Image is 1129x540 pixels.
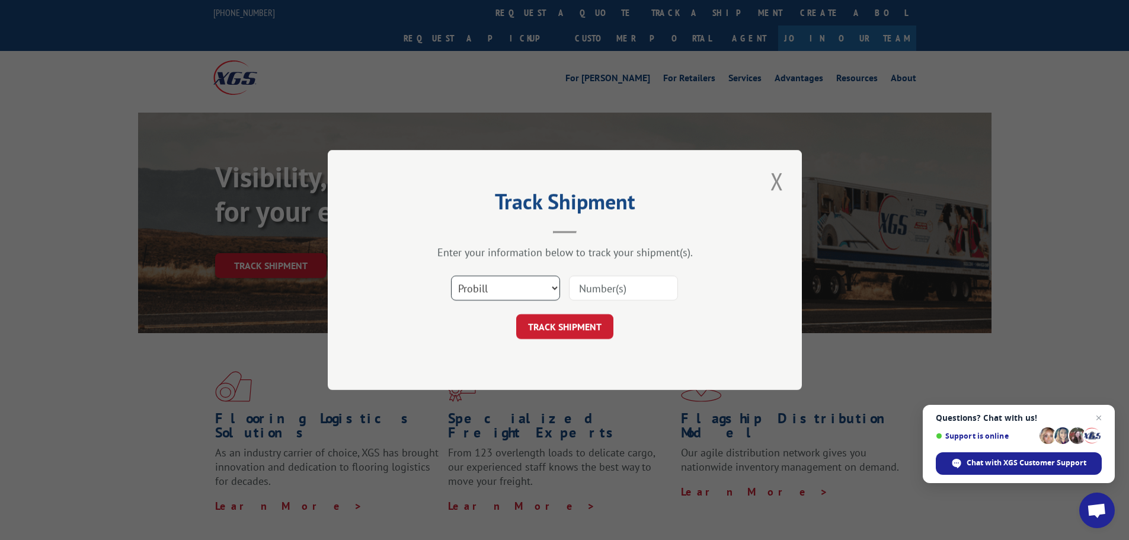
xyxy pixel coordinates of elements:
[387,245,743,259] div: Enter your information below to track your shipment(s).
[936,432,1035,440] span: Support is online
[387,193,743,216] h2: Track Shipment
[569,276,678,301] input: Number(s)
[516,314,613,339] button: TRACK SHIPMENT
[767,165,787,197] button: Close modal
[936,413,1102,423] span: Questions? Chat with us!
[936,452,1102,475] span: Chat with XGS Customer Support
[967,458,1086,468] span: Chat with XGS Customer Support
[1079,493,1115,528] a: Open chat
